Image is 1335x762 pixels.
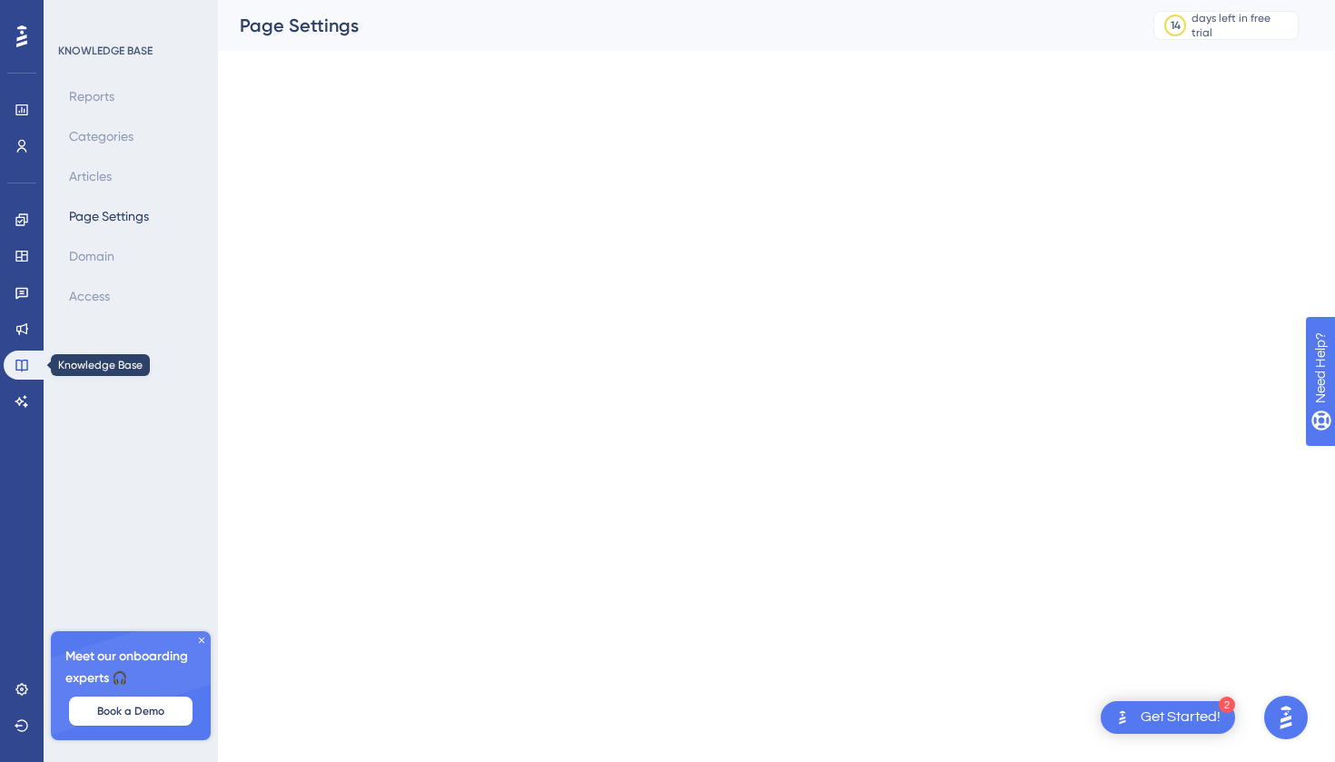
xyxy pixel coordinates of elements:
[58,44,153,58] div: KNOWLEDGE BASE
[58,240,125,272] button: Domain
[1112,707,1133,728] img: launcher-image-alternative-text
[1219,697,1235,713] div: 2
[58,200,160,233] button: Page Settings
[43,5,114,26] span: Need Help?
[58,120,144,153] button: Categories
[1259,690,1313,745] iframe: UserGuiding AI Assistant Launcher
[1141,708,1221,727] div: Get Started!
[58,280,121,312] button: Access
[69,697,193,726] button: Book a Demo
[1101,701,1235,734] div: Open Get Started! checklist, remaining modules: 2
[1192,11,1292,40] div: days left in free trial
[58,80,125,113] button: Reports
[1171,18,1181,33] div: 14
[240,13,1108,38] div: Page Settings
[65,646,196,689] span: Meet our onboarding experts 🎧
[97,704,164,718] span: Book a Demo
[58,160,123,193] button: Articles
